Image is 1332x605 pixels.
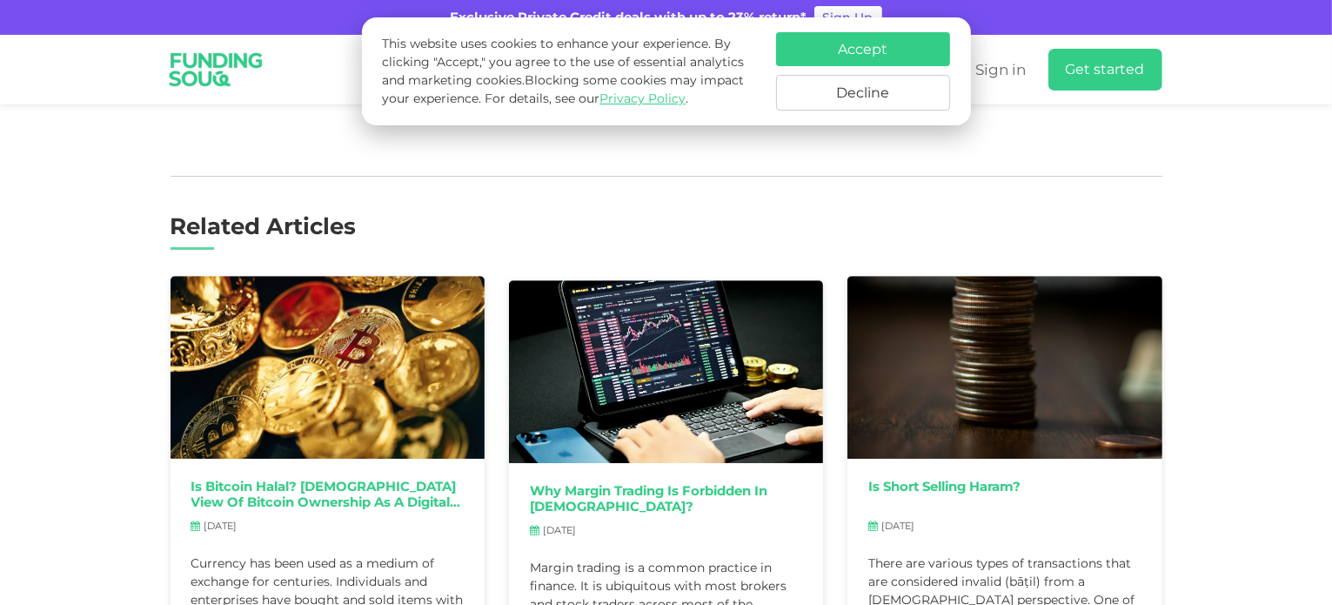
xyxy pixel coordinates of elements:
[382,35,758,108] p: This website uses cookies to enhance your experience. By clicking "Accept," you agree to the use ...
[868,480,1021,510] a: Is Short Selling Haram?
[976,61,1027,78] span: Sign in
[171,276,485,459] img: blogImage
[543,523,576,538] span: [DATE]
[191,480,464,510] a: Is Bitcoin Halal? [DEMOGRAPHIC_DATA] view of bitcoin ownership as a digital asset
[972,56,1027,84] a: Sign in
[776,32,950,66] button: Accept
[171,212,357,240] span: Related Articles
[1066,61,1145,77] span: Get started
[485,91,688,106] span: For details, see our .
[530,484,802,514] a: Why margin trading is forbidden in [DEMOGRAPHIC_DATA]?
[451,8,807,28] div: Exclusive Private Credit deals with up to 23% return*
[204,519,238,534] span: [DATE]
[847,276,1161,459] img: blogImage
[157,38,275,101] img: Logo
[776,75,950,111] button: Decline
[382,72,744,106] span: Blocking some cookies may impact your experience.
[881,519,914,534] span: [DATE]
[599,91,686,106] a: Privacy Policy
[509,280,823,463] img: blogImage
[814,6,882,29] a: Sign Up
